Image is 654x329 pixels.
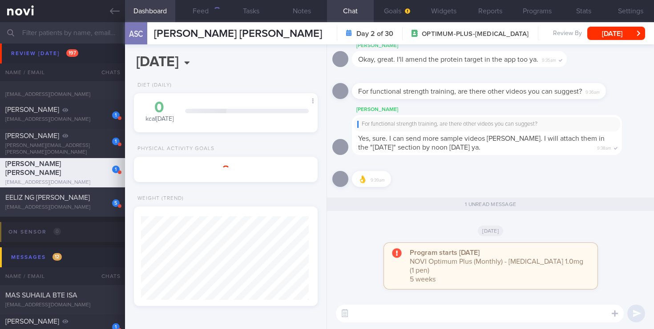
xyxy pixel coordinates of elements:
div: [PERSON_NAME] [352,40,593,51]
span: [PERSON_NAME] [PERSON_NAME] [154,28,322,39]
div: Messages [9,251,64,263]
div: For functional strength training, are there other videos you can suggest? [357,121,617,128]
span: [PERSON_NAME] [5,48,59,55]
span: Review By [553,30,582,38]
div: 1 [112,166,120,173]
span: Okay, great. I'll amend the protein target in the app too ya. [358,56,538,63]
span: MAS SUHAILA BTE ISA [5,292,77,299]
span: 9:35am [542,55,556,63]
div: 5 [112,199,120,207]
div: Diet (Daily) [134,82,172,89]
div: [EMAIL_ADDRESS][DOMAIN_NAME] [5,58,120,64]
span: [PERSON_NAME] [5,132,59,139]
div: 1 [112,138,120,145]
span: Yes, sure. I can send more sample videos [PERSON_NAME]. I will attach them in the "[DATE]" sectio... [358,135,605,151]
div: 1 [112,111,120,119]
strong: Program starts [DATE] [410,249,480,256]
span: OPTIMUM-PLUS-[MEDICAL_DATA] [422,30,529,39]
span: MARECHAL [PERSON_NAME] [5,72,98,79]
div: Weight (Trend) [134,195,184,202]
span: 9:39am [371,175,385,183]
span: [DATE] [478,226,503,236]
div: [PERSON_NAME][EMAIL_ADDRESS][PERSON_NAME][DOMAIN_NAME] [5,143,120,156]
span: For functional strength training, are there other videos you can suggest? [358,88,582,95]
span: 5 weeks [410,276,436,283]
span: [PERSON_NAME] [5,318,59,325]
div: Chats [89,267,125,285]
div: [PERSON_NAME] [352,104,649,115]
span: 0 [53,228,61,235]
span: 👌 [358,176,367,183]
span: NOVI Optimum Plus (Monthly) - [MEDICAL_DATA] 1.0mg (1 pen) [410,258,583,274]
div: On sensor [6,226,63,238]
span: [PERSON_NAME] [5,106,59,113]
div: [EMAIL_ADDRESS][DOMAIN_NAME] [5,116,120,123]
div: [EMAIL_ADDRESS][DOMAIN_NAME] [5,179,120,186]
div: 0 [143,100,176,115]
div: [EMAIL_ADDRESS][DOMAIN_NAME] [5,204,120,211]
div: Physical Activity Goals [134,146,214,152]
div: kcal [DATE] [143,100,176,123]
span: 9:36am [585,87,600,95]
span: [PERSON_NAME] [PERSON_NAME] [5,160,61,176]
strong: Day 2 of 30 [356,29,393,38]
span: 9:38am [597,143,611,151]
div: ASC [123,17,149,51]
div: [EMAIL_ADDRESS][DOMAIN_NAME] [5,302,120,309]
button: [DATE] [587,27,645,40]
span: 12 [52,253,62,261]
span: EELIZ NG [PERSON_NAME] [5,194,90,201]
div: [EMAIL_ADDRESS][DOMAIN_NAME] [5,91,120,98]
